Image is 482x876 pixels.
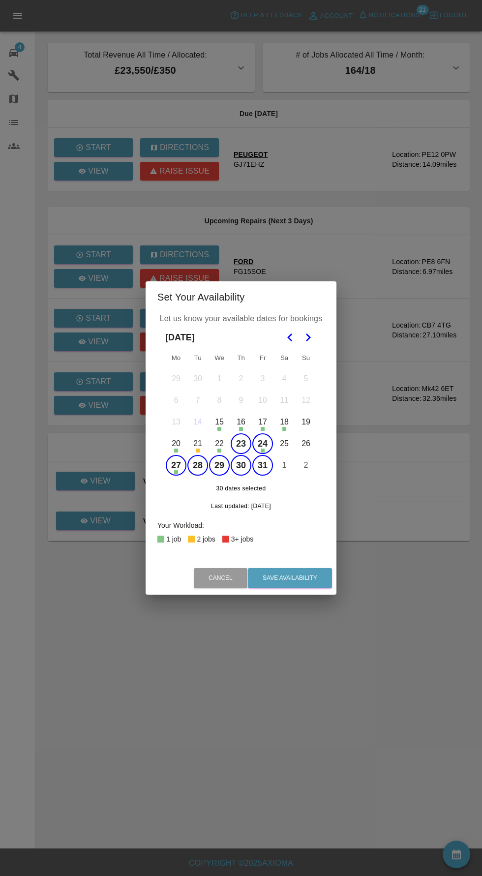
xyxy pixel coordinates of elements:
button: Thursday, October 9th, 2025 [231,390,251,411]
p: Let us know your available dates for bookings [157,313,325,325]
button: Friday, October 24th, 2025, selected [252,433,273,454]
th: Saturday [273,348,295,368]
button: Go to the Previous Month [281,329,299,346]
button: Saturday, November 1st, 2025 [274,455,295,476]
button: Wednesday, October 22nd, 2025 [209,433,230,454]
button: Monday, October 13th, 2025 [166,412,186,432]
button: Saturday, October 4th, 2025 [274,368,295,389]
button: Thursday, October 30th, 2025, selected [231,455,251,476]
button: Go to the Next Month [299,329,317,346]
button: Cancel [194,568,247,588]
th: Friday [252,348,273,368]
div: 1 job [166,533,181,545]
span: [DATE] [165,327,195,348]
button: Save Availability [248,568,332,588]
button: Monday, September 29th, 2025 [166,368,186,389]
button: Wednesday, October 29th, 2025, selected [209,455,230,476]
button: Friday, October 17th, 2025 [252,412,273,432]
button: Sunday, October 12th, 2025 [296,390,316,411]
button: Wednesday, October 15th, 2025 [209,412,230,432]
th: Tuesday [187,348,209,368]
button: Friday, October 10th, 2025 [252,390,273,411]
button: Sunday, October 5th, 2025 [296,368,316,389]
div: 2 jobs [197,533,215,545]
button: Tuesday, September 30th, 2025 [187,368,208,389]
th: Monday [165,348,187,368]
button: Tuesday, October 7th, 2025 [187,390,208,411]
button: Sunday, October 19th, 2025 [296,412,316,432]
button: Thursday, October 23rd, 2025, selected [231,433,251,454]
button: Thursday, October 2nd, 2025 [231,368,251,389]
span: Last updated: [DATE] [211,503,271,510]
span: 30 dates selected [165,484,317,494]
table: October 2025 [165,348,317,476]
h2: Set Your Availability [146,281,336,313]
button: Tuesday, October 21st, 2025 [187,433,208,454]
button: Monday, October 27th, 2025, selected [166,455,186,476]
div: Your Workload: [157,519,325,531]
div: 3+ jobs [231,533,254,545]
button: Tuesday, October 28th, 2025, selected [187,455,208,476]
button: Sunday, November 2nd, 2025 [296,455,316,476]
button: Saturday, October 18th, 2025 [274,412,295,432]
button: Monday, October 20th, 2025 [166,433,186,454]
button: Wednesday, October 8th, 2025 [209,390,230,411]
button: Today, Tuesday, October 14th, 2025 [187,412,208,432]
button: Friday, October 3rd, 2025 [252,368,273,389]
button: Sunday, October 26th, 2025 [296,433,316,454]
button: Thursday, October 16th, 2025 [231,412,251,432]
button: Friday, October 31st, 2025, selected [252,455,273,476]
th: Thursday [230,348,252,368]
button: Monday, October 6th, 2025 [166,390,186,411]
button: Saturday, October 25th, 2025 [274,433,295,454]
button: Saturday, October 11th, 2025 [274,390,295,411]
th: Wednesday [209,348,230,368]
button: Wednesday, October 1st, 2025 [209,368,230,389]
th: Sunday [295,348,317,368]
